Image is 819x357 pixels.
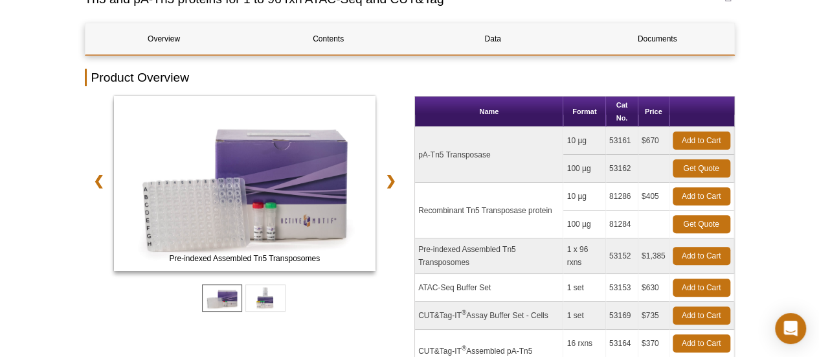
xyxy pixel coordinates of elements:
td: 53152 [606,238,638,274]
td: 53161 [606,127,638,155]
a: Add to Cart [673,306,730,325]
img: Pre-indexed Assembled Tn5 Transposomes [114,96,376,271]
td: $735 [638,302,669,330]
td: Pre-indexed Assembled Tn5 Transposomes [415,238,563,274]
a: Get Quote [673,215,730,233]
a: Get Quote [673,159,730,178]
a: Overview [85,23,243,54]
td: 1 x 96 rxns [563,238,605,274]
th: Price [638,97,669,127]
a: Add to Cart [673,132,730,150]
td: $1,385 [638,238,669,274]
td: ATAC-Seq Buffer Set [415,274,563,302]
a: Add to Cart [673,279,730,297]
a: ❯ [377,166,405,196]
div: Open Intercom Messenger [775,313,806,344]
a: Add to Cart [673,187,730,205]
a: ATAC-Seq Kit [114,96,376,275]
sup: ® [462,345,466,352]
td: CUT&Tag-IT Assay Buffer Set - Cells [415,302,563,330]
a: ❮ [85,166,113,196]
td: 1 set [563,302,605,330]
td: 10 µg [563,183,605,211]
td: $630 [638,274,669,302]
a: Add to Cart [673,247,730,265]
td: 100 µg [563,211,605,238]
a: Contents [250,23,407,54]
a: Documents [579,23,736,54]
td: 10 µg [563,127,605,155]
sup: ® [462,309,466,316]
td: 53162 [606,155,638,183]
td: 53153 [606,274,638,302]
a: Add to Cart [673,334,730,352]
td: $405 [638,183,669,211]
th: Name [415,97,563,127]
td: 1 set [563,274,605,302]
td: Recombinant Tn5 Transposase protein [415,183,563,238]
td: 53169 [606,302,638,330]
span: Pre-indexed Assembled Tn5 Transposomes [117,252,373,265]
td: 81286 [606,183,638,211]
th: Format [563,97,605,127]
td: 100 µg [563,155,605,183]
h2: Product Overview [85,69,735,86]
th: Cat No. [606,97,638,127]
td: pA-Tn5 Transposase [415,127,563,183]
td: $670 [638,127,669,155]
a: Data [414,23,572,54]
td: 81284 [606,211,638,238]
